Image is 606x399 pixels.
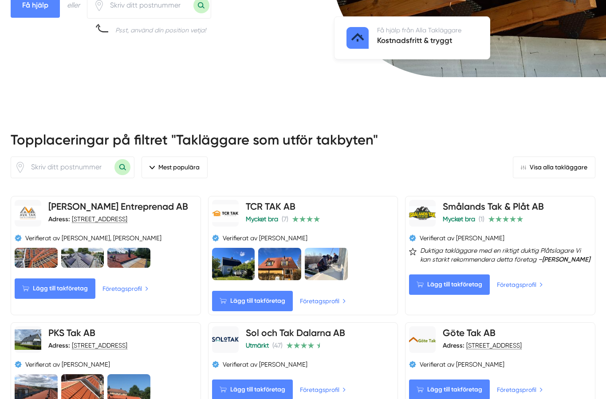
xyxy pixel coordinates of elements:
[15,248,58,268] img: AVA Tak Entreprenad AB bild 2024
[223,234,307,243] span: Verifierat av [PERSON_NAME]
[212,337,239,342] img: Sol och Tak Dalarna AB logotyp
[377,27,461,34] span: Få hjälp från Alla Takläggare
[115,26,206,35] div: Psst, använd din position vetja!
[246,342,269,349] span: Utmärkt
[305,248,348,280] img: TCR TAK AB bild 2024
[300,385,346,395] a: Företagsprofil
[212,204,239,222] img: TCR TAK AB logotyp
[48,327,95,338] a: PKS Tak AB
[443,327,496,338] a: Göte Tak AB
[246,327,345,338] a: Sol och Tak Dalarna AB
[223,360,307,369] span: Verifierat av [PERSON_NAME]
[11,130,595,156] h2: Topplaceringar på filtret "Takläggare som utför takbyten"
[420,234,504,243] span: Verifierat av [PERSON_NAME]
[409,206,436,220] img: Smålands Tak & Plåt AB logotyp
[346,27,369,49] img: Kostnadsfritt & tryggt logotyp
[25,234,161,243] span: Verifierat av [PERSON_NAME], [PERSON_NAME]
[443,201,544,212] a: Smålands Tak & Plåt AB
[142,156,208,178] button: Mest populära
[26,157,114,177] input: Skriv ditt postnummer
[282,215,288,223] span: (7)
[258,248,301,280] img: TCR TAK AB bild
[497,385,543,395] a: Företagsprofil
[15,162,26,173] span: Klicka för att använda din position.
[212,291,293,311] : Lägg till takföretag
[15,162,26,173] svg: Pin / Karta
[142,156,208,178] span: filter-section
[25,360,110,369] span: Verifierat av [PERSON_NAME]
[48,201,188,212] a: [PERSON_NAME] Entreprenad AB
[15,278,95,299] : Lägg till takföretag
[212,248,255,280] img: Företagsbild från TCR TAK AB
[246,201,295,212] a: TCR TAK AB
[107,248,150,268] img: Bild från AVA Tak Entreprenad AB
[542,255,590,263] strong: [PERSON_NAME]
[443,341,464,349] strong: Adress:
[246,215,278,223] span: Mycket bra
[48,215,70,223] strong: Adress:
[377,35,461,48] h5: Kostnadsfritt & tryggt
[420,246,591,264] span: Duktiga takläggare med en riktigt duktig Plåtslagare Vi kan starkt rekommendera detta företag –
[497,280,543,289] a: Företagsprofil
[300,296,346,306] a: Företagsprofil
[48,341,70,349] strong: Adress:
[272,342,283,349] span: (47)
[114,159,130,175] button: Sök med postnummer
[15,329,41,350] img: PKS Tak AB logotyp
[102,284,149,293] a: Företagsprofil
[420,360,504,369] span: Verifierat av [PERSON_NAME]
[15,206,41,221] img: AVA Tak Entreprenad AB logotyp
[479,215,484,223] span: (1)
[443,215,475,223] span: Mycket bra
[409,337,436,342] img: Göte Tak AB logotyp
[61,248,104,268] img: Företagsbild från AVA Tak Entreprenad AB
[513,156,595,178] a: Visa alla takläggare
[409,274,490,295] : Lägg till takföretag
